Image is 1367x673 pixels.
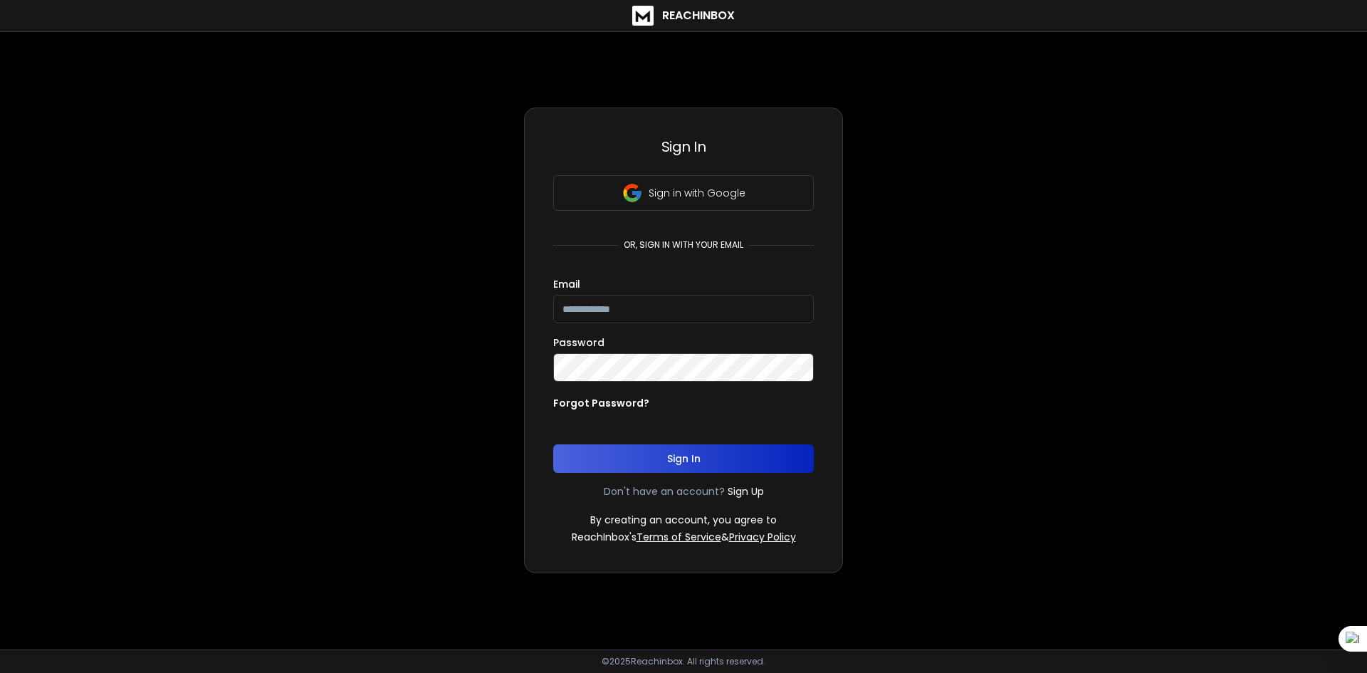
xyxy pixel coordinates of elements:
[632,6,735,26] a: ReachInbox
[553,175,814,211] button: Sign in with Google
[649,186,745,200] p: Sign in with Google
[553,338,604,348] label: Password
[553,137,814,157] h3: Sign In
[604,484,725,499] p: Don't have an account?
[729,530,796,544] a: Privacy Policy
[590,513,777,527] p: By creating an account, you agree to
[553,279,580,289] label: Email
[602,656,765,667] p: © 2025 Reachinbox. All rights reserved.
[553,396,649,410] p: Forgot Password?
[728,484,764,499] a: Sign Up
[637,530,721,544] a: Terms of Service
[662,7,735,24] h1: ReachInbox
[553,444,814,473] button: Sign In
[618,239,749,251] p: or, sign in with your email
[632,6,654,26] img: logo
[572,530,796,544] p: ReachInbox's &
